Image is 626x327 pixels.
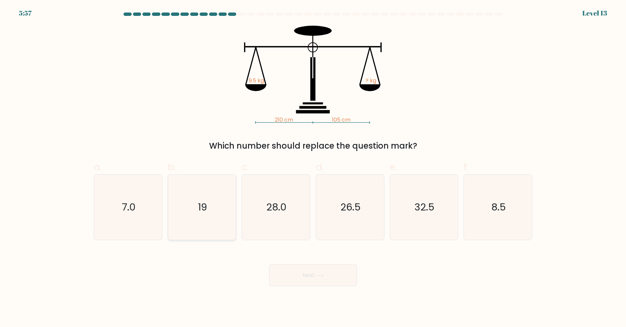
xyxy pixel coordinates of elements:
[366,77,377,84] tspan: ? kg
[249,77,264,84] tspan: 9.5 kg
[242,160,249,174] span: c.
[269,265,357,286] button: Next
[19,8,31,18] div: 5:57
[332,116,351,124] tspan: 105 cm
[464,160,468,174] span: f.
[122,200,136,214] text: 7.0
[168,160,176,174] span: b.
[275,116,293,124] tspan: 210 cm
[267,200,287,214] text: 28.0
[582,8,607,18] div: Level 13
[98,140,528,152] div: Which number should replace the question mark?
[491,200,506,214] text: 8.5
[316,160,324,174] span: d.
[415,200,434,214] text: 32.5
[198,200,207,214] text: 19
[94,160,102,174] span: a.
[340,200,361,214] text: 26.5
[390,160,397,174] span: e.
